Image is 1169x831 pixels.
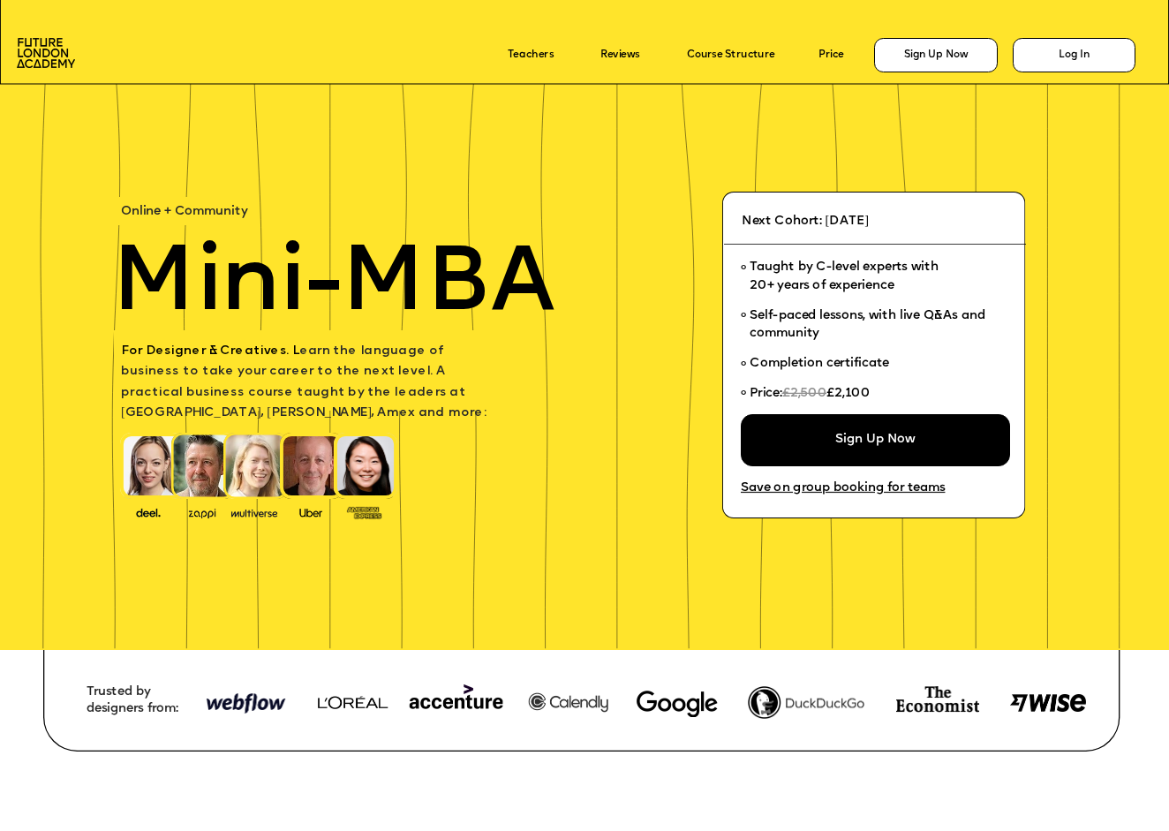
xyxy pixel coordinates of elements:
img: image-948b81d4-ecfd-4a21-a3e0-8573ccdefa42.png [298,676,614,730]
img: image-99cff0b2-a396-4aab-8550-cf4071da2cb9.png [288,505,334,517]
span: Mini-MBA [112,240,555,331]
a: Reviews [600,49,639,61]
img: image-8d571a77-038a-4425-b27a-5310df5a295c.png [1010,694,1085,711]
img: image-93eab660-639c-4de6-957c-4ae039a0235a.png [342,503,388,520]
span: Next Cohort: [DATE] [742,215,869,228]
a: Save on group booking for teams [741,482,945,496]
img: image-74e81e4e-c3ca-4fbf-b275-59ce4ac8e97d.png [896,686,979,713]
img: image-fef0788b-2262-40a7-a71a-936c95dc9fdc.png [748,686,864,719]
img: image-780dffe3-2af1-445f-9bcc-6343d0dbf7fb.webp [637,691,718,717]
span: Self-paced lessons, with live Q&As and community [750,310,988,341]
span: £2,500 [782,388,826,400]
span: Taught by C-level experts with 20+ years of experience [750,261,938,292]
span: Price: [750,388,781,400]
span: Trusted by designers from: [87,686,177,716]
span: Completion certificate [750,358,889,370]
img: image-948b81d4-ecfd-4a21-a3e0-8573ccdefa42.png [199,677,292,731]
span: £2,100 [826,388,870,400]
a: Course Structure [687,49,775,61]
img: image-388f4489-9820-4c53-9b08-f7df0b8d4ae2.png [125,504,171,519]
span: Online + Community [121,205,248,217]
img: image-aac980e9-41de-4c2d-a048-f29dd30a0068.png [17,38,75,68]
a: Price [818,49,843,61]
a: Teachers [508,49,554,61]
img: image-b2f1584c-cbf7-4a77-bbe0-f56ae6ee31f2.png [179,505,225,517]
img: image-b7d05013-d886-4065-8d38-3eca2af40620.png [227,504,282,519]
span: For Designer & Creatives. L [121,345,299,358]
span: earn the language of business to take your career to the next level. A practical business course ... [121,345,486,419]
